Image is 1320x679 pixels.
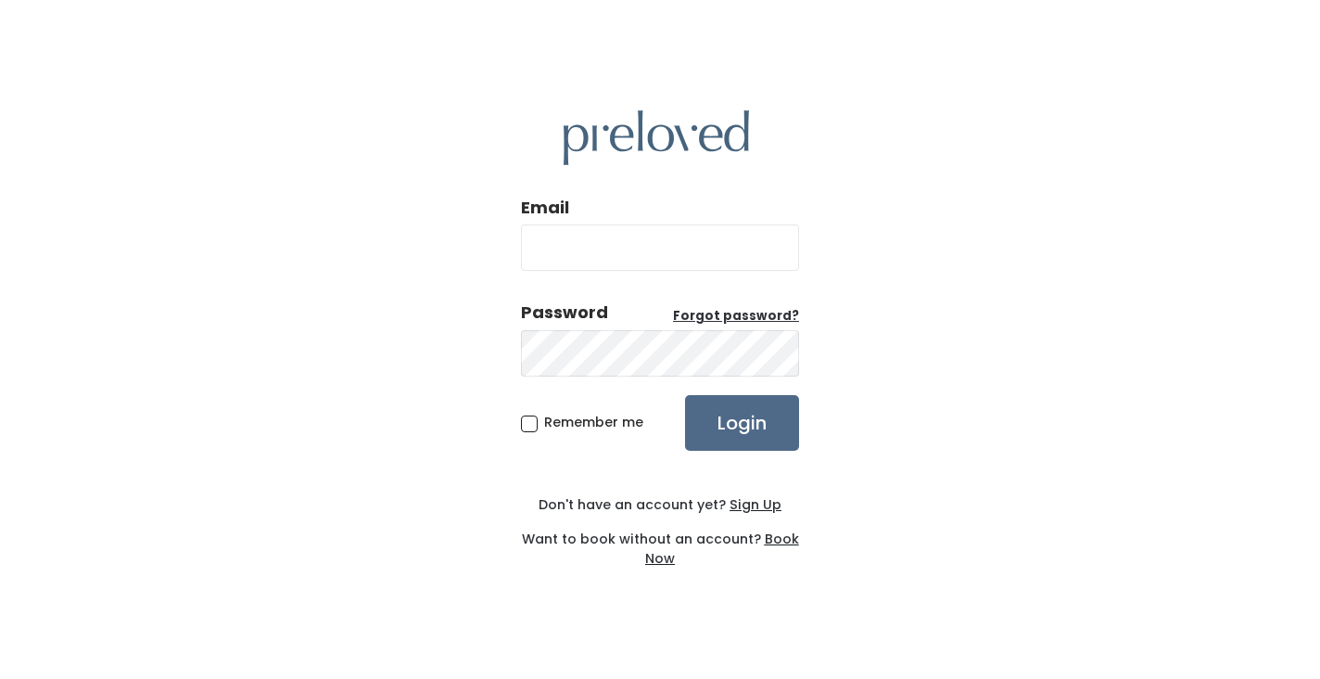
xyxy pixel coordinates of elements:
div: Password [521,301,608,325]
img: preloved logo [564,110,749,165]
div: Don't have an account yet? [521,495,799,515]
u: Sign Up [730,495,781,514]
label: Email [521,196,569,220]
a: Sign Up [726,495,781,514]
span: Remember me [544,413,643,431]
u: Forgot password? [673,307,799,325]
div: Want to book without an account? [521,515,799,569]
input: Login [685,395,799,451]
a: Forgot password? [673,307,799,326]
a: Book Now [645,530,799,568]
